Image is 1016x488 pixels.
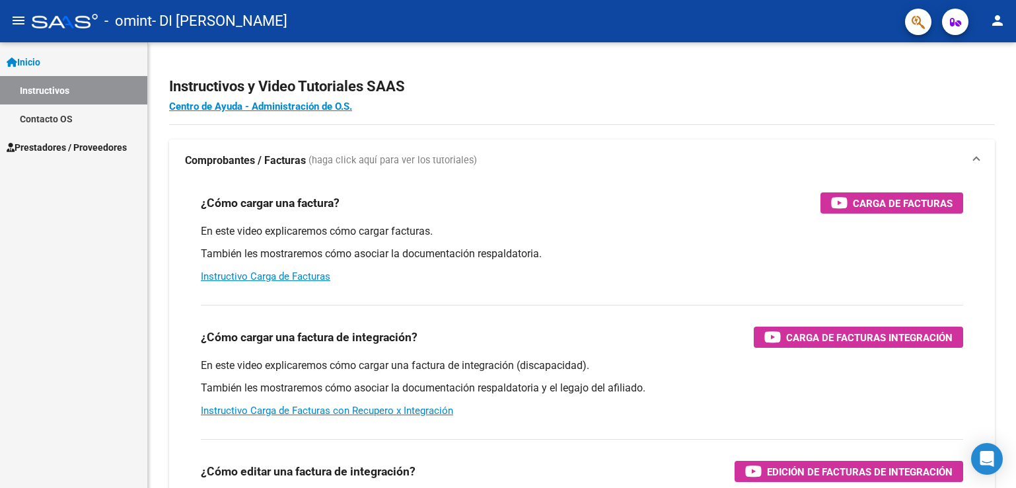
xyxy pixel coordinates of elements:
[185,153,306,168] strong: Comprobantes / Facturas
[201,194,340,212] h3: ¿Cómo cargar una factura?
[820,192,963,214] button: Carga de Facturas
[11,13,26,28] mat-icon: menu
[169,101,352,112] a: Centro de Ayuda - Administración de O.S.
[201,405,453,417] a: Instructivo Carga de Facturas con Recupero x Integración
[201,270,330,282] a: Instructivo Carga de Facturas
[201,224,963,239] p: En este video explicaremos cómo cargar facturas.
[990,13,1005,28] mat-icon: person
[201,247,963,261] p: También les mostraremos cómo asociar la documentación respaldatoria.
[201,328,417,346] h3: ¿Cómo cargar una factura de integración?
[971,443,1003,475] div: Open Intercom Messenger
[152,7,287,36] span: - DI [PERSON_NAME]
[308,153,477,168] span: (haga click aquí para ver los tutoriales)
[169,74,995,99] h2: Instructivos y Video Tutoriales SAAS
[201,381,963,395] p: También les mostraremos cómo asociar la documentación respaldatoria y el legajo del afiliado.
[7,140,127,155] span: Prestadores / Proveedores
[169,140,995,182] mat-expansion-panel-header: Comprobantes / Facturas (haga click aquí para ver los tutoriales)
[201,462,416,481] h3: ¿Cómo editar una factura de integración?
[853,195,953,212] span: Carga de Facturas
[754,327,963,348] button: Carga de Facturas Integración
[786,329,953,346] span: Carga de Facturas Integración
[104,7,152,36] span: - omint
[735,461,963,482] button: Edición de Facturas de integración
[201,358,963,373] p: En este video explicaremos cómo cargar una factura de integración (discapacidad).
[767,464,953,480] span: Edición de Facturas de integración
[7,55,40,69] span: Inicio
